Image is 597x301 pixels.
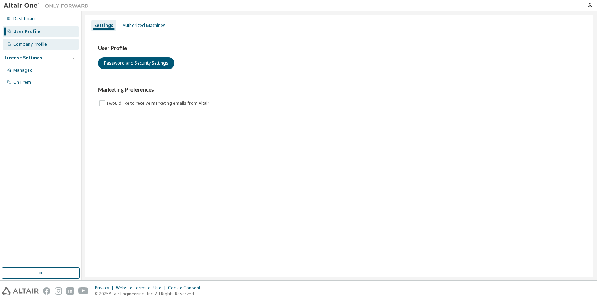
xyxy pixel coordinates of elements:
[43,287,50,295] img: facebook.svg
[95,285,116,291] div: Privacy
[123,23,166,28] div: Authorized Machines
[168,285,205,291] div: Cookie Consent
[98,86,581,93] h3: Marketing Preferences
[98,57,174,69] button: Password and Security Settings
[13,29,41,34] div: User Profile
[5,55,42,61] div: License Settings
[4,2,92,9] img: Altair One
[13,80,31,85] div: On Prem
[13,42,47,47] div: Company Profile
[107,99,211,108] label: I would like to receive marketing emails from Altair
[13,16,37,22] div: Dashboard
[13,67,33,73] div: Managed
[78,287,88,295] img: youtube.svg
[55,287,62,295] img: instagram.svg
[98,45,581,52] h3: User Profile
[116,285,168,291] div: Website Terms of Use
[95,291,205,297] p: © 2025 Altair Engineering, Inc. All Rights Reserved.
[94,23,113,28] div: Settings
[2,287,39,295] img: altair_logo.svg
[66,287,74,295] img: linkedin.svg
